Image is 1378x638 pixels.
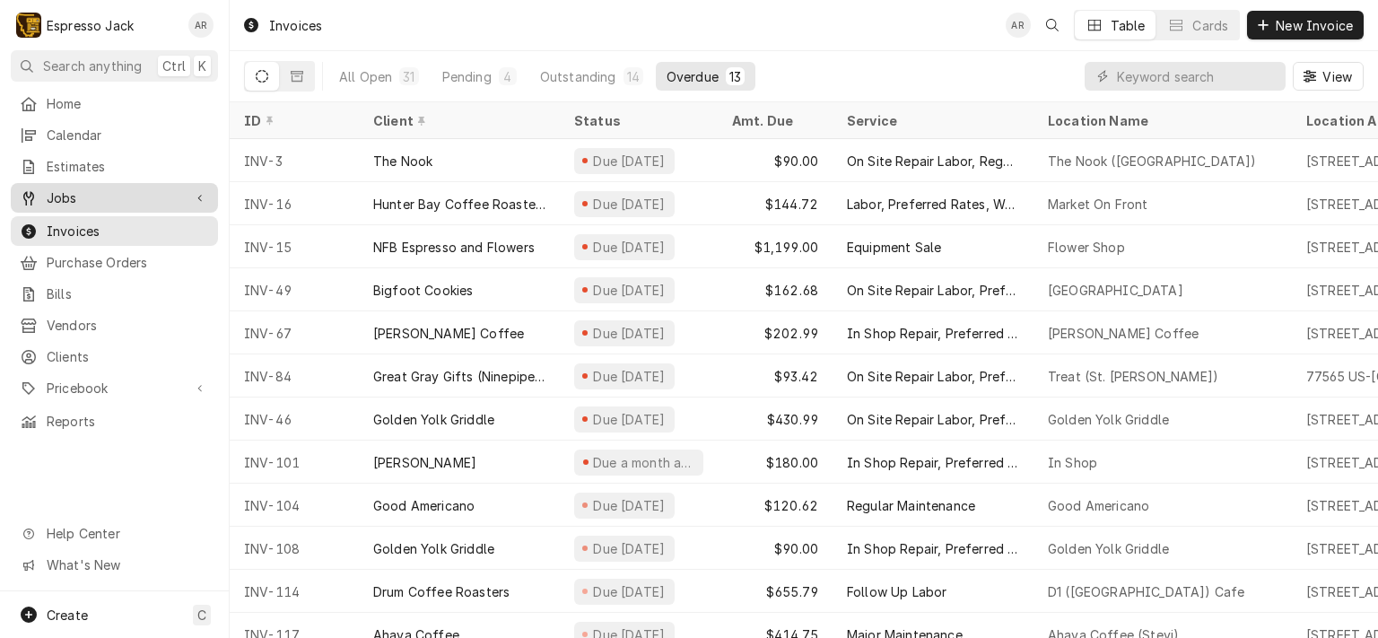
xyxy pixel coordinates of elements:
div: Bigfoot Cookies [373,281,473,300]
a: Clients [11,342,218,371]
div: $180.00 [718,441,833,484]
div: The Nook [373,152,432,170]
div: Golden Yolk Griddle [373,410,494,429]
div: $120.62 [718,484,833,527]
span: Reports [47,412,209,431]
div: INV-16 [230,182,359,225]
div: $90.00 [718,139,833,182]
div: Due [DATE] [591,410,667,429]
div: Drum Coffee Roasters [373,582,510,601]
span: Search anything [43,57,142,75]
div: AR [188,13,214,38]
div: Great Gray Gifts (Ninepipes Lodge) [373,367,545,386]
div: 31 [403,67,414,86]
a: Invoices [11,216,218,246]
div: Due [DATE] [591,238,667,257]
div: INV-46 [230,398,359,441]
a: Purchase Orders [11,248,218,277]
div: Hunter Bay Coffee Roasters [373,195,545,214]
div: [PERSON_NAME] Coffee [373,324,524,343]
div: ID [244,111,341,130]
div: INV-104 [230,484,359,527]
span: Estimates [47,157,209,176]
div: Espresso Jack [47,16,134,35]
div: Client [373,111,542,130]
div: Pending [442,67,492,86]
div: [PERSON_NAME] Coffee [1048,324,1199,343]
div: In Shop [1048,453,1097,472]
div: Status [574,111,700,130]
div: Due [DATE] [591,367,667,386]
div: On Site Repair Labor, Regular Rate, Preferred [847,152,1019,170]
div: Labor, Preferred Rates, Weekend/After Hours [847,195,1019,214]
div: In Shop Repair, Preferred Rate [847,539,1019,558]
div: Cards [1192,16,1228,35]
a: Estimates [11,152,218,181]
div: INV-84 [230,354,359,398]
div: Outstanding [540,67,616,86]
span: View [1319,67,1356,86]
span: Jobs [47,188,182,207]
div: INV-3 [230,139,359,182]
span: Ctrl [162,57,186,75]
div: E [16,13,41,38]
a: Home [11,89,218,118]
div: Due [DATE] [591,281,667,300]
div: 13 [729,67,741,86]
span: K [198,57,206,75]
span: Help Center [47,524,207,543]
div: INV-49 [230,268,359,311]
div: $93.42 [718,354,833,398]
button: View [1293,62,1364,91]
div: In Shop Repair, Preferred Rate [847,453,1019,472]
div: Due [DATE] [591,152,667,170]
div: [PERSON_NAME] [373,453,476,472]
button: Search anythingCtrlK [11,50,218,82]
div: 4 [502,67,513,86]
div: Espresso Jack's Avatar [16,13,41,38]
div: Due [DATE] [591,539,667,558]
div: Market On Front [1048,195,1147,214]
div: On Site Repair Labor, Prefered Rate, Regular Hours [847,410,1019,429]
span: Home [47,94,209,113]
div: On Site Repair Labor, Prefered Rate, Regular Hours [847,281,1019,300]
a: Bills [11,279,218,309]
a: Reports [11,406,218,436]
div: $202.99 [718,311,833,354]
div: $162.68 [718,268,833,311]
div: AR [1006,13,1031,38]
div: INV-67 [230,311,359,354]
span: New Invoice [1272,16,1356,35]
a: Go to Pricebook [11,373,218,403]
span: Clients [47,347,209,366]
div: Treat (St. [PERSON_NAME]) [1048,367,1218,386]
div: Regular Maintenance [847,496,975,515]
div: D1 ([GEOGRAPHIC_DATA]) Cafe [1048,582,1244,601]
button: Open search [1038,11,1067,39]
div: 14 [627,67,640,86]
div: $90.00 [718,527,833,570]
span: Calendar [47,126,209,144]
div: Due [DATE] [591,195,667,214]
button: New Invoice [1247,11,1364,39]
a: Calendar [11,120,218,150]
div: Service [847,111,1016,130]
span: Bills [47,284,209,303]
div: $655.79 [718,570,833,613]
a: Go to Help Center [11,519,218,548]
div: Due a month ago [591,453,696,472]
div: Golden Yolk Griddle [373,539,494,558]
div: $430.99 [718,398,833,441]
input: Keyword search [1117,62,1277,91]
div: INV-114 [230,570,359,613]
div: Allan Ross's Avatar [188,13,214,38]
span: Vendors [47,316,209,335]
a: Vendors [11,310,218,340]
div: NFB Espresso and Flowers [373,238,535,257]
div: $144.72 [718,182,833,225]
a: Go to Jobs [11,183,218,213]
div: Allan Ross's Avatar [1006,13,1031,38]
div: Overdue [667,67,719,86]
div: The Nook ([GEOGRAPHIC_DATA]) [1048,152,1256,170]
div: Amt. Due [732,111,815,130]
